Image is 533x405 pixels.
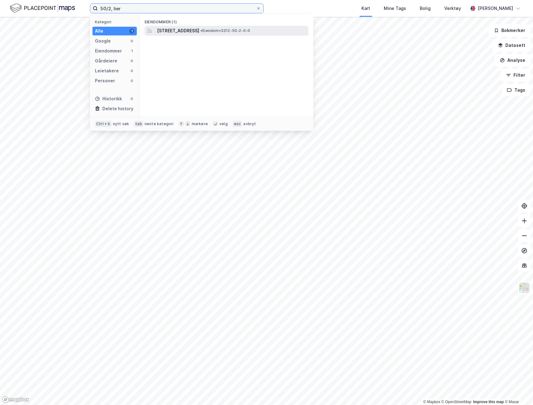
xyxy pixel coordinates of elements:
button: Tags [502,84,531,96]
div: neste kategori [145,121,174,126]
div: Verktøy [444,5,461,12]
div: 1 [129,48,134,53]
a: Improve this map [473,400,504,404]
span: [STREET_ADDRESS] [157,27,199,34]
div: 0 [129,68,134,73]
div: 0 [129,78,134,83]
div: Kontrollprogram for chat [502,375,533,405]
div: esc [233,121,242,127]
img: Z [518,282,530,294]
div: Delete history [102,105,133,112]
img: logo.f888ab2527a4732fd821a326f86c7f29.svg [10,3,75,14]
div: tab [134,121,143,127]
div: 0 [129,96,134,101]
div: Kategori [95,20,137,24]
div: velg [219,121,228,126]
span: • [200,28,202,33]
div: nytt søk [113,121,129,126]
div: [PERSON_NAME] [478,5,513,12]
span: Eiendom • 3312-50-2-0-0 [200,28,250,33]
div: avbryt [243,121,256,126]
div: Ctrl + k [95,121,112,127]
div: 0 [129,39,134,43]
a: Mapbox [423,400,440,404]
div: Historikk [95,95,122,102]
div: Google [95,37,111,45]
button: Datasett [493,39,531,52]
div: 1 [129,29,134,34]
div: markere [192,121,208,126]
div: Eiendommer (1) [140,15,313,26]
div: Gårdeiere [95,57,117,65]
div: Bolig [420,5,431,12]
a: Mapbox homepage [2,396,29,403]
button: Analyse [495,54,531,66]
div: Alle [95,27,103,35]
button: Bokmerker [489,24,531,37]
a: OpenStreetMap [441,400,472,404]
div: Mine Tags [384,5,406,12]
div: 0 [129,58,134,63]
button: Filter [501,69,531,81]
div: Leietakere [95,67,119,75]
div: Personer [95,77,115,84]
div: Eiendommer [95,47,122,55]
input: Søk på adresse, matrikkel, gårdeiere, leietakere eller personer [98,4,256,13]
div: Kart [361,5,370,12]
iframe: Chat Widget [502,375,533,405]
